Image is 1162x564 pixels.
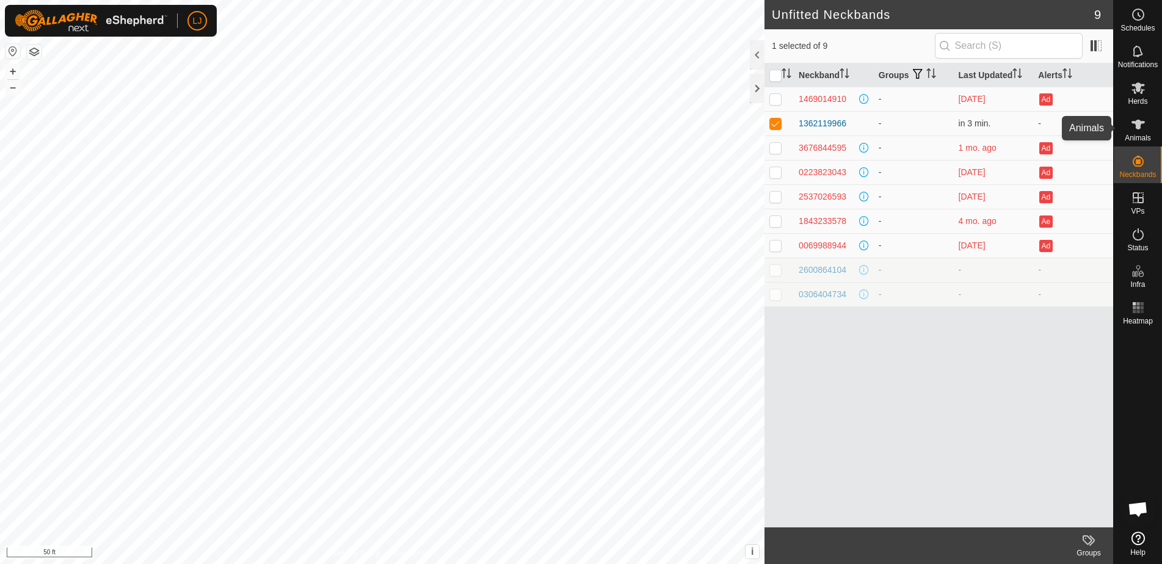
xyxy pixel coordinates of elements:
[799,166,846,179] div: 0223823043
[5,64,20,79] button: +
[874,111,954,136] td: -
[874,160,954,184] td: -
[1118,61,1158,68] span: Notifications
[1039,215,1053,228] button: Ae
[5,80,20,95] button: –
[954,63,1034,87] th: Last Updated
[394,548,430,559] a: Contact Us
[334,548,380,559] a: Privacy Policy
[799,190,846,203] div: 2537026593
[874,209,954,233] td: -
[1120,491,1157,527] div: Open chat
[799,142,846,154] div: 3676844595
[874,282,954,306] td: -
[782,70,791,80] p-sorticon: Activate to sort
[799,93,846,106] div: 1469014910
[926,70,936,80] p-sorticon: Activate to sort
[959,94,986,104] span: Oct 3, 2025 at 9:52 AM
[874,258,954,282] td: -
[799,239,846,252] div: 0069988944
[1128,98,1147,105] span: Herds
[959,192,986,201] span: Oct 3, 2025 at 9:52 AM
[1119,171,1156,178] span: Neckbands
[959,167,986,177] span: Oct 3, 2025 at 9:52 AM
[1012,70,1022,80] p-sorticon: Activate to sort
[799,288,846,301] div: 0306404734
[1094,5,1101,24] span: 9
[1123,317,1153,325] span: Heatmap
[1033,111,1113,136] td: -
[874,233,954,258] td: -
[874,63,954,87] th: Groups
[1064,548,1113,559] div: Groups
[799,264,846,277] div: 2600864104
[799,215,846,228] div: 1843233578
[935,33,1083,59] input: Search (S)
[959,143,997,153] span: Sep 10, 2025 at 7:07 AM
[1039,93,1053,106] button: Ad
[751,546,753,557] span: i
[959,265,962,275] span: -
[5,44,20,59] button: Reset Map
[1130,281,1145,288] span: Infra
[1039,167,1053,179] button: Ad
[1062,70,1072,80] p-sorticon: Activate to sort
[794,63,874,87] th: Neckband
[874,136,954,160] td: -
[1125,134,1151,142] span: Animals
[1033,258,1113,282] td: -
[959,118,991,128] span: Oct 12, 2025 at 12:21 PM
[959,289,962,299] span: -
[193,15,202,27] span: LJ
[1120,24,1155,32] span: Schedules
[27,45,42,59] button: Map Layers
[1033,63,1113,87] th: Alerts
[772,40,935,52] span: 1 selected of 9
[772,7,1094,22] h2: Unfitted Neckbands
[840,70,849,80] p-sorticon: Activate to sort
[1039,191,1053,203] button: Ad
[874,184,954,209] td: -
[1127,244,1148,251] span: Status
[1039,240,1053,252] button: Ad
[1039,142,1053,154] button: Ad
[959,216,997,226] span: Jun 4, 2025 at 9:37 PM
[874,87,954,111] td: -
[1033,282,1113,306] td: -
[799,117,846,130] div: 1362119966
[1131,208,1144,215] span: VPs
[15,10,167,32] img: Gallagher Logo
[959,240,986,250] span: Oct 3, 2025 at 9:52 AM
[1130,549,1146,556] span: Help
[746,545,759,559] button: i
[1114,527,1162,561] a: Help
